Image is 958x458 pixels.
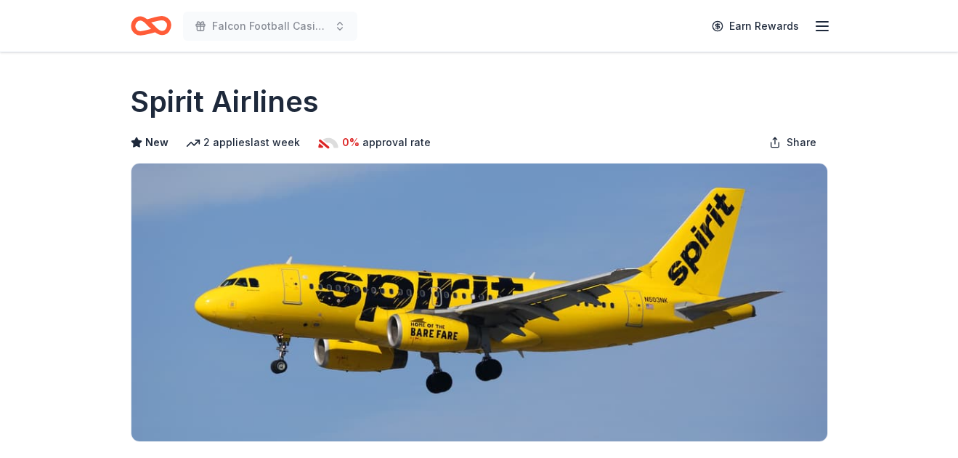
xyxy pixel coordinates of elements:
[131,9,171,43] a: Home
[703,13,808,39] a: Earn Rewards
[183,12,357,41] button: Falcon Football Casino Night
[212,17,328,35] span: Falcon Football Casino Night
[131,164,827,441] img: Image for Spirit Airlines
[342,134,360,151] span: 0%
[362,134,431,151] span: approval rate
[787,134,816,151] span: Share
[758,128,828,157] button: Share
[145,134,169,151] span: New
[186,134,300,151] div: 2 applies last week
[131,81,319,122] h1: Spirit Airlines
